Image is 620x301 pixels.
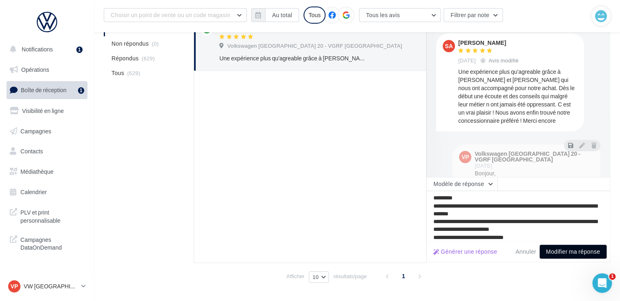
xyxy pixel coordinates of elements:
[312,274,319,280] span: 10
[21,86,67,93] span: Boîte de réception
[5,102,89,120] a: Visibilité en ligne
[78,87,84,94] div: 1
[5,143,89,160] a: Contacts
[366,11,400,18] span: Tous les avis
[20,188,47,195] span: Calendrier
[458,40,520,46] div: [PERSON_NAME]
[111,11,230,18] span: Choisir un point de vente ou un code magasin
[112,54,139,62] span: Répondus
[592,273,612,293] iframe: Intercom live chat
[76,46,83,53] div: 1
[5,123,89,140] a: Campagnes
[333,272,367,280] span: résultats/page
[142,55,155,62] span: (629)
[20,127,51,134] span: Campagnes
[24,282,78,290] p: VW [GEOGRAPHIC_DATA] 20
[227,42,402,50] span: Volkswagen [GEOGRAPHIC_DATA] 20 - VGRF [GEOGRAPHIC_DATA]
[20,234,84,252] span: Campagnes DataOnDemand
[489,57,519,64] span: Avis modifié
[458,68,578,125] div: Une expérience plus qu'agreable grâce à [PERSON_NAME] et [PERSON_NAME] qui nous ont accompagné po...
[462,153,469,161] span: VP
[609,273,616,280] span: 1
[475,169,594,226] div: Bonjour, Nous vous remercions pour votre très bon retour d’expérience dans notre établissement. N...
[397,270,410,283] span: 1
[540,245,607,259] button: Modifier ma réponse
[251,8,299,22] button: Au total
[512,247,540,257] button: Annuler
[22,107,64,114] span: Visibilité en ligne
[5,61,89,78] a: Opérations
[426,177,497,191] button: Modèle de réponse
[5,184,89,201] a: Calendrier
[475,163,492,168] span: [DATE]
[5,81,89,99] a: Boîte de réception1
[20,207,84,224] span: PLV et print personnalisable
[444,8,503,22] button: Filtrer par note
[112,69,124,77] span: Tous
[458,57,476,64] span: [DATE]
[127,70,140,76] span: (629)
[309,271,329,283] button: 10
[21,66,49,73] span: Opérations
[5,204,89,228] a: PLV et print personnalisable
[219,54,366,62] div: Une expérience plus qu'agreable grâce à [PERSON_NAME] et [PERSON_NAME] qui nous ont accompagné po...
[112,40,149,48] span: Non répondus
[286,272,304,280] span: Afficher
[265,8,299,22] button: Au total
[22,46,53,53] span: Notifications
[20,148,43,155] span: Contacts
[303,7,326,24] div: Tous
[152,40,159,47] span: (0)
[7,279,87,294] a: VP VW [GEOGRAPHIC_DATA] 20
[5,41,86,58] button: Notifications 1
[445,42,453,50] span: SA
[430,247,500,257] button: Générer une réponse
[475,151,592,162] div: Volkswagen [GEOGRAPHIC_DATA] 20 - VGRF [GEOGRAPHIC_DATA]
[5,231,89,255] a: Campagnes DataOnDemand
[20,168,54,175] span: Médiathèque
[11,282,18,290] span: VP
[104,8,247,22] button: Choisir un point de vente ou un code magasin
[359,8,441,22] button: Tous les avis
[5,163,89,180] a: Médiathèque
